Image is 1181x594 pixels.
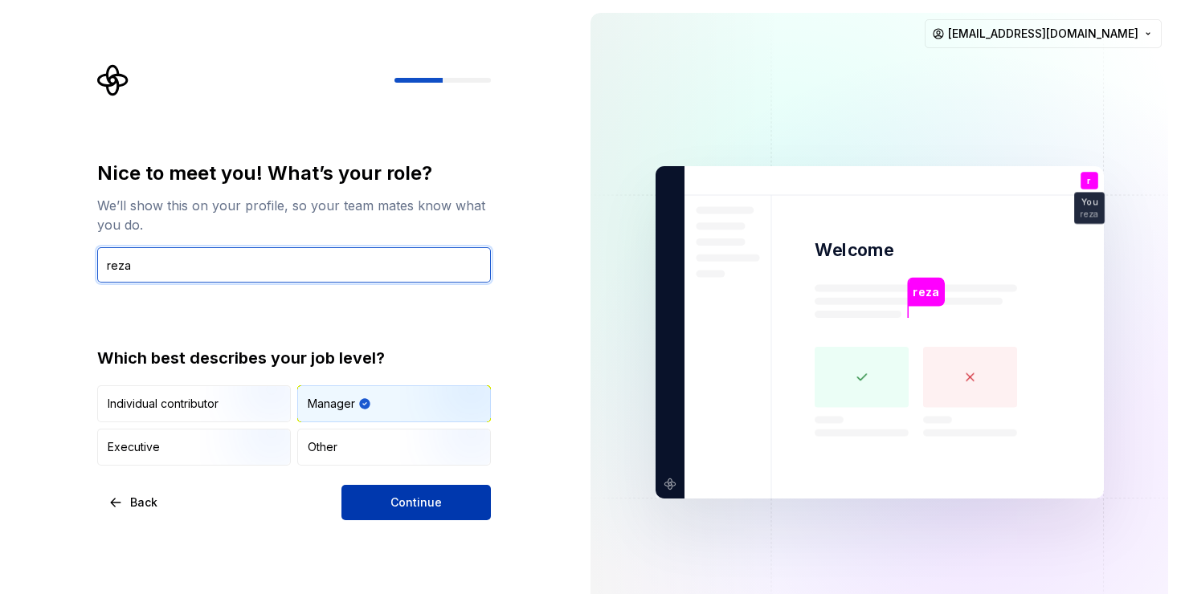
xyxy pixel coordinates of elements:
div: Individual contributor [108,396,219,412]
div: Which best describes your job level? [97,347,491,369]
p: reza [913,283,938,301]
p: reza [1080,210,1098,218]
div: We’ll show this on your profile, so your team mates know what you do. [97,196,491,234]
div: Other [308,439,337,455]
input: Job title [97,247,491,283]
span: Back [130,494,157,511]
span: [EMAIL_ADDRESS][DOMAIN_NAME] [948,26,1138,42]
div: Nice to meet you! What’s your role? [97,161,491,186]
p: Welcome [815,238,893,262]
p: r [1087,177,1091,185]
p: You [1081,198,1097,207]
svg: Supernova Logo [97,64,129,96]
button: Back [97,485,171,520]
button: Continue [341,485,491,520]
div: Manager [308,396,355,412]
span: Continue [390,494,442,511]
div: Executive [108,439,160,455]
button: [EMAIL_ADDRESS][DOMAIN_NAME] [925,19,1162,48]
